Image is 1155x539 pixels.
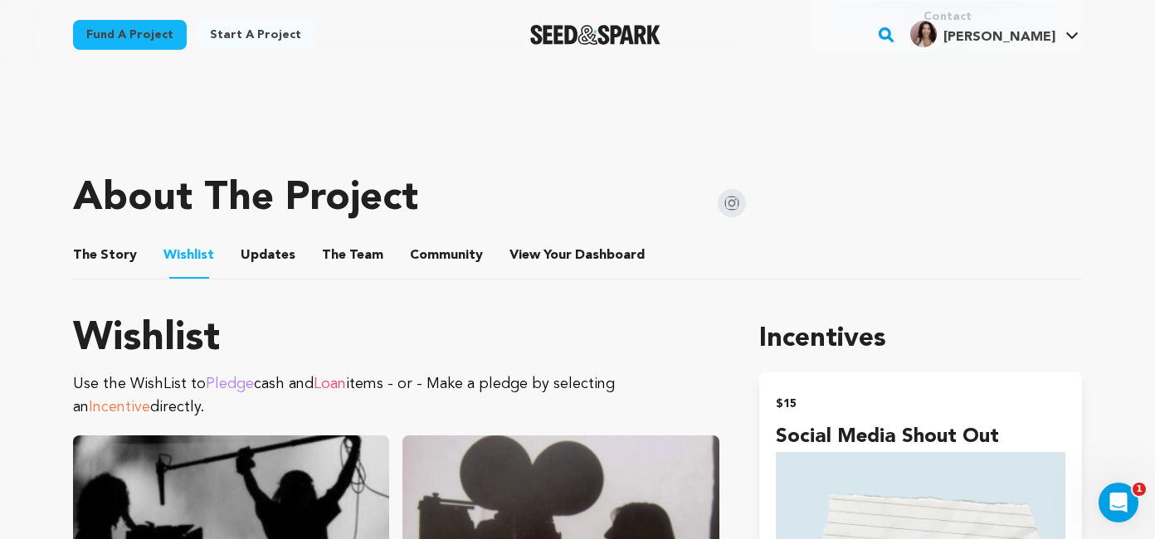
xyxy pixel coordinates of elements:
a: Olivia E.'s Profile [907,17,1082,47]
img: Seed&Spark Instagram Icon [718,189,746,217]
span: Team [322,245,383,265]
h1: Wishlist [73,319,719,359]
h1: About The Project [73,179,418,219]
span: Story [73,245,137,265]
h1: Incentives [759,319,1082,359]
div: Olivia E.'s Profile [910,21,1055,47]
span: Your [509,245,648,265]
span: Loan [314,376,346,391]
span: Updates [241,245,295,265]
span: Pledge [206,376,254,391]
h2: $15 [776,392,1065,415]
p: Use the WishList to cash and items - or - Make a pledge by selecting an directly. [73,372,719,419]
img: Seed&Spark Logo Dark Mode [530,25,660,45]
a: ViewYourDashboard [509,245,648,265]
span: Incentive [89,400,150,415]
a: Start a project [197,20,314,50]
iframe: Intercom live chat [1099,483,1138,522]
span: [PERSON_NAME] [943,31,1055,44]
span: Wishlist [163,245,214,265]
span: 1 [1133,483,1146,496]
span: Olivia E.'s Profile [907,17,1082,52]
span: Dashboard [575,245,645,265]
span: The [73,245,97,265]
img: 23e1d28c431bca14.jpg [910,21,937,47]
h4: Social Media Shout Out [776,422,1065,452]
span: Community [410,245,483,265]
span: The [322,245,346,265]
a: Fund a project [73,20,187,50]
a: Seed&Spark Homepage [530,25,660,45]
